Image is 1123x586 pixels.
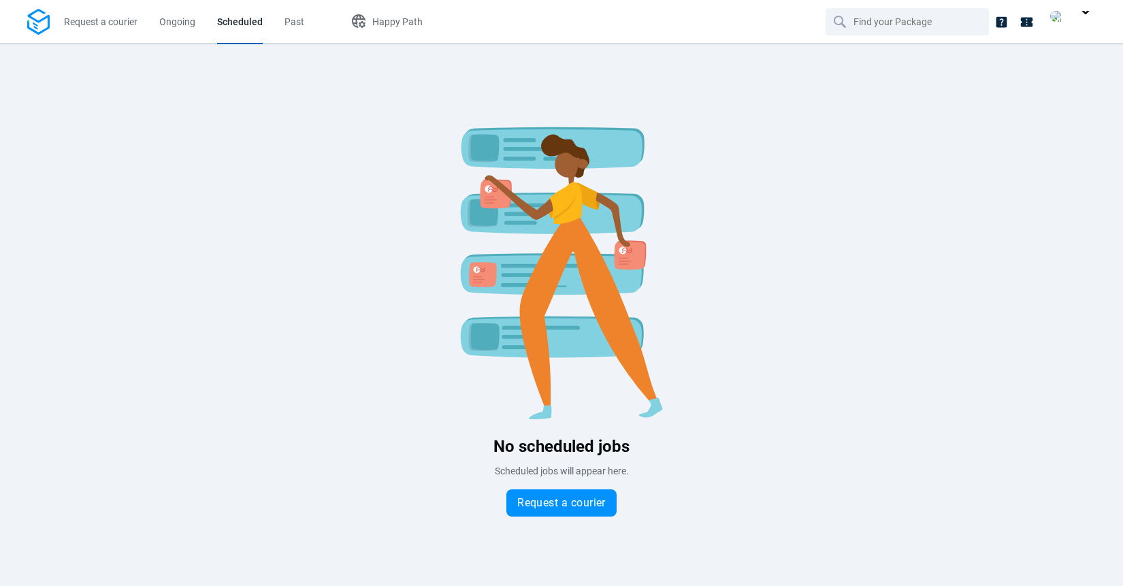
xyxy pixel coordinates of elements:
span: Ongoing [159,16,195,27]
span: No scheduled jobs [493,437,630,456]
input: Find your Package [853,9,964,35]
span: Scheduled [217,16,263,27]
button: Request a courier [506,489,617,517]
span: Happy Path [372,16,423,27]
span: Scheduled jobs will appear here. [495,466,629,476]
span: Past [284,16,304,27]
img: Client [1050,11,1074,22]
img: Logo [27,9,50,35]
span: Request a courier [64,16,137,27]
img: Blank slate [357,113,766,419]
span: Request a courier [517,498,606,508]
